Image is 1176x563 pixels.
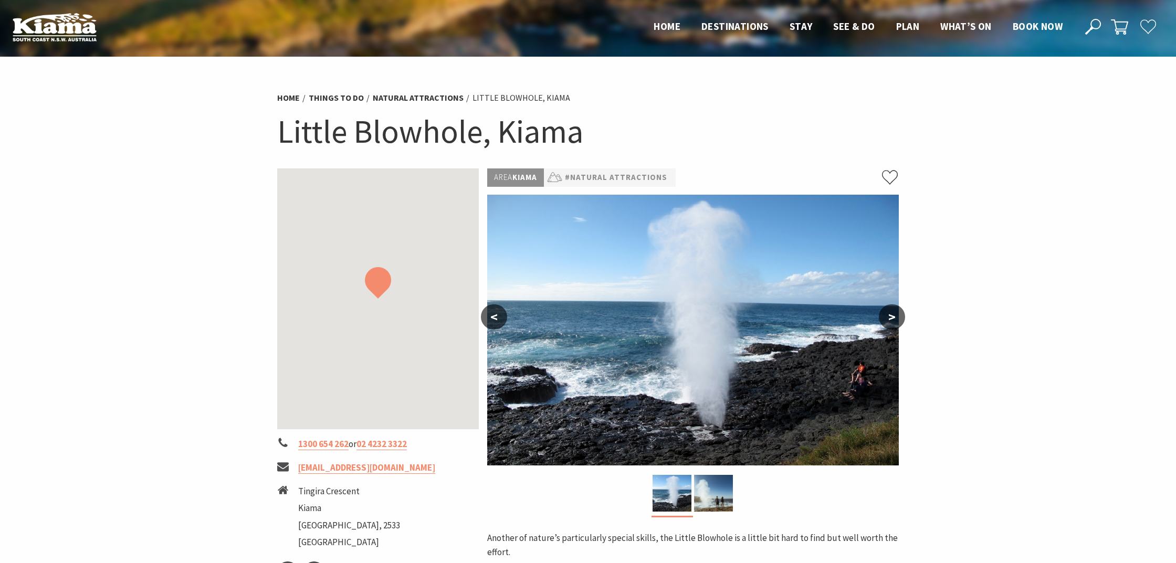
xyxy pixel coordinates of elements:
[298,438,349,450] a: 1300 654 262
[298,462,435,474] a: [EMAIL_ADDRESS][DOMAIN_NAME]
[1013,20,1063,33] span: Book now
[494,172,512,182] span: Area
[790,20,813,33] span: Stay
[487,531,899,559] p: Another of nature’s particularly special skills, the Little Blowhole is a little bit hard to find...
[298,518,400,533] li: [GEOGRAPHIC_DATA], 2533
[643,18,1073,36] nav: Main Menu
[13,13,97,41] img: Kiama Logo
[694,475,733,512] img: Little Blowhole
[277,110,899,153] h1: Little Blowhole, Kiama
[298,501,400,515] li: Kiama
[277,437,479,451] li: or
[879,304,905,330] button: >
[373,92,464,103] a: Natural Attractions
[896,20,920,33] span: Plan
[472,91,570,105] li: Little Blowhole, Kiama
[277,92,300,103] a: Home
[298,484,400,498] li: Tingira Crescent
[940,20,992,33] span: What’s On
[309,92,364,103] a: Things To Do
[356,438,407,450] a: 02 4232 3322
[565,171,667,184] a: #Natural Attractions
[833,20,875,33] span: See & Do
[654,20,680,33] span: Home
[487,168,544,187] p: Kiama
[298,535,400,549] li: [GEOGRAPHIC_DATA]
[481,304,507,330] button: <
[701,20,769,33] span: Destinations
